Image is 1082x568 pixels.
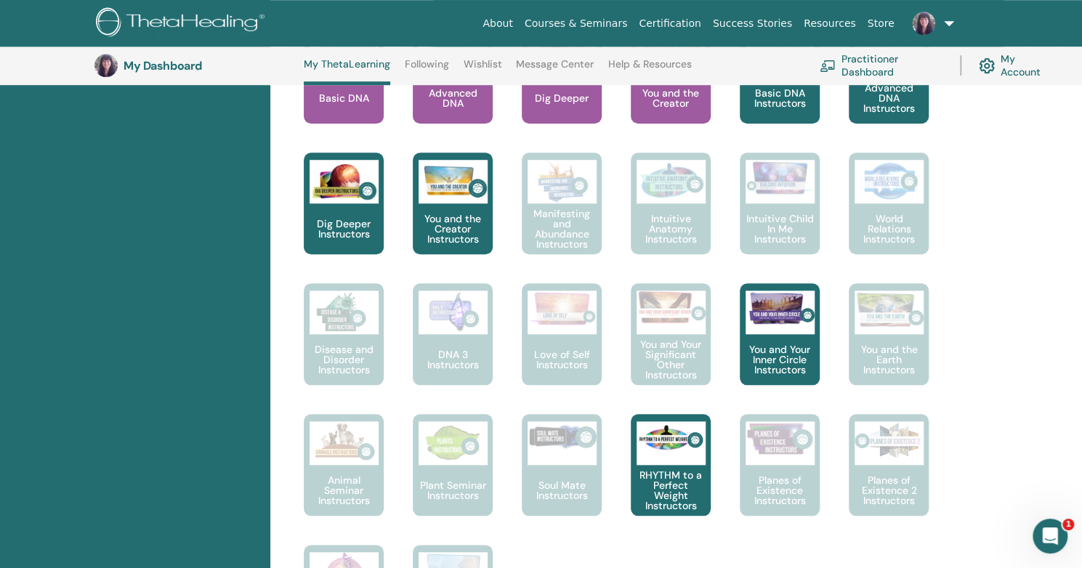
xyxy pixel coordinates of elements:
[304,58,390,85] a: My ThetaLearning
[979,49,1052,81] a: My Account
[304,219,384,239] p: Dig Deeper Instructors
[519,10,634,37] a: Courses & Seminars
[522,153,602,283] a: Manifesting and Abundance Instructors Manifesting and Abundance Instructors
[740,344,820,375] p: You and Your Inner Circle Instructors
[419,160,488,203] img: You and the Creator Instructors
[124,59,269,73] h3: My Dashboard
[1062,519,1074,530] span: 1
[413,22,493,153] a: Advanced DNA Advanced DNA
[740,88,820,108] p: Basic DNA Instructors
[304,475,384,506] p: Animal Seminar Instructors
[413,214,493,244] p: You and the Creator Instructors
[979,54,995,77] img: cog.svg
[1033,519,1067,553] iframe: Intercom live chat
[631,470,711,511] p: RHYTHM to a Perfect Weight Instructors
[405,58,449,81] a: Following
[849,83,929,113] p: Advanced DNA Instructors
[849,475,929,506] p: Planes of Existence 2 Instructors
[631,214,711,244] p: Intuitive Anatomy Instructors
[413,153,493,283] a: You and the Creator Instructors You and the Creator Instructors
[304,22,384,153] a: Basic DNA Basic DNA
[516,58,594,81] a: Message Center
[528,291,597,326] img: Love of Self Instructors
[912,12,935,35] img: default.jpg
[522,22,602,153] a: Dig Deeper Dig Deeper
[631,22,711,153] a: You and the Creator You and the Creator
[631,339,711,380] p: You and Your Significant Other Instructors
[849,153,929,283] a: World Relations Instructors World Relations Instructors
[413,88,493,108] p: Advanced DNA
[746,160,815,195] img: Intuitive Child In Me Instructors
[631,414,711,545] a: RHYTHM to a Perfect Weight Instructors RHYTHM to a Perfect Weight Instructors
[310,160,379,203] img: Dig Deeper Instructors
[849,22,929,153] a: Advanced DNA Instructors Advanced DNA Instructors
[96,7,270,40] img: logo.png
[855,291,924,328] img: You and the Earth Instructors
[413,349,493,370] p: DNA 3 Instructors
[94,54,118,77] img: default.jpg
[529,93,594,103] p: Dig Deeper
[464,58,502,81] a: Wishlist
[631,283,711,414] a: You and Your Significant Other Instructors You and Your Significant Other Instructors
[304,414,384,545] a: Animal Seminar Instructors Animal Seminar Instructors
[855,160,924,203] img: World Relations Instructors
[637,291,706,323] img: You and Your Significant Other Instructors
[419,421,488,465] img: Plant Seminar Instructors
[820,49,942,81] a: Practitioner Dashboard
[304,283,384,414] a: Disease and Disorder Instructors Disease and Disorder Instructors
[740,414,820,545] a: Planes of Existence Instructors Planes of Existence Instructors
[477,10,518,37] a: About
[746,421,815,457] img: Planes of Existence Instructors
[740,214,820,244] p: Intuitive Child In Me Instructors
[522,480,602,500] p: Soul Mate Instructors
[740,475,820,506] p: Planes of Existence Instructors
[637,421,706,455] img: RHYTHM to a Perfect Weight Instructors
[522,414,602,545] a: Soul Mate Instructors Soul Mate Instructors
[413,283,493,414] a: DNA 3 Instructors DNA 3 Instructors
[528,160,597,203] img: Manifesting and Abundance Instructors
[849,344,929,375] p: You and the Earth Instructors
[740,22,820,153] a: Basic DNA Instructors Basic DNA Instructors
[740,283,820,414] a: You and Your Inner Circle Instructors You and Your Inner Circle Instructors
[633,10,706,37] a: Certification
[631,88,711,108] p: You and the Creator
[855,421,924,460] img: Planes of Existence 2 Instructors
[413,414,493,545] a: Plant Seminar Instructors Plant Seminar Instructors
[707,10,798,37] a: Success Stories
[637,160,706,203] img: Intuitive Anatomy Instructors
[849,214,929,244] p: World Relations Instructors
[310,421,379,465] img: Animal Seminar Instructors
[798,10,862,37] a: Resources
[746,291,815,325] img: You and Your Inner Circle Instructors
[862,10,900,37] a: Store
[304,153,384,283] a: Dig Deeper Instructors Dig Deeper Instructors
[849,414,929,545] a: Planes of Existence 2 Instructors Planes of Existence 2 Instructors
[413,480,493,500] p: Plant Seminar Instructors
[522,283,602,414] a: Love of Self Instructors Love of Self Instructors
[631,153,711,283] a: Intuitive Anatomy Instructors Intuitive Anatomy Instructors
[522,349,602,370] p: Love of Self Instructors
[820,60,836,71] img: chalkboard-teacher.svg
[849,283,929,414] a: You and the Earth Instructors You and the Earth Instructors
[522,208,602,249] p: Manifesting and Abundance Instructors
[740,153,820,283] a: Intuitive Child In Me Instructors Intuitive Child In Me Instructors
[419,291,488,334] img: DNA 3 Instructors
[304,344,384,375] p: Disease and Disorder Instructors
[310,291,379,334] img: Disease and Disorder Instructors
[528,421,597,452] img: Soul Mate Instructors
[608,58,692,81] a: Help & Resources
